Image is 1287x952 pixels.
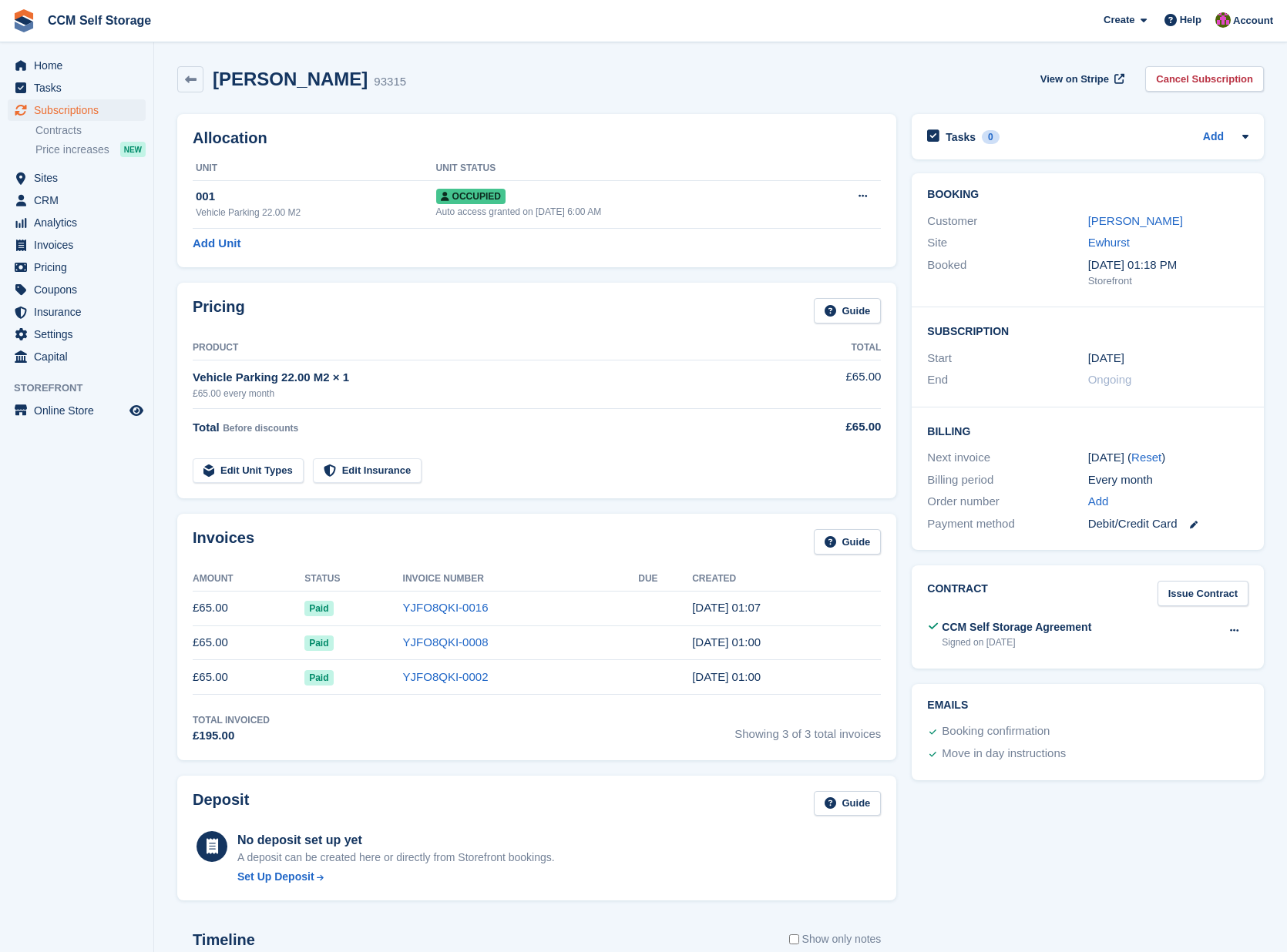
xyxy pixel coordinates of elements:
h2: Deposit [193,791,249,816]
h2: Invoices [193,529,254,555]
div: Site [927,234,1087,252]
div: Total Invoiced [193,713,270,727]
th: Total [789,336,881,360]
th: Invoice Number [403,567,639,592]
span: Tasks [34,77,126,99]
td: £65.00 [193,591,304,625]
h2: [PERSON_NAME] [213,69,368,89]
a: menu [8,99,146,121]
span: Analytics [34,212,126,233]
th: Amount [193,567,304,592]
time: 2025-07-03 00:00:00 UTC [1088,350,1124,367]
th: Created [692,567,881,592]
div: Payment method [927,515,1087,533]
a: Guide [814,791,882,816]
div: £195.00 [193,727,270,745]
h2: Timeline [193,931,255,949]
a: Set Up Deposit [237,869,555,885]
div: Start [927,350,1087,367]
input: Show only notes [789,931,799,947]
div: End [927,371,1087,389]
span: Subscriptions [34,99,126,121]
div: CCM Self Storage Agreement [942,619,1091,635]
span: Help [1180,12,1201,28]
span: Showing 3 of 3 total invoices [734,713,881,745]
a: Contracts [35,123,146,138]
a: menu [8,301,146,323]
span: Account [1233,13,1273,28]
span: Capital [34,346,126,367]
a: menu [8,323,146,345]
span: Online Store [34,400,126,421]
div: Move in day instructions [942,745,1066,763]
a: View on Stripe [1034,66,1127,92]
h2: Contract [927,581,988,606]
div: Order number [927,493,1087,511]
a: Issue Contract [1158,581,1248,606]
div: Every month [1088,471,1248,489]
h2: Subscription [927,323,1248,338]
div: Set Up Deposit [237,869,314,885]
a: Price increases NEW [35,141,146,158]
div: Billing period [927,471,1087,489]
td: £65.00 [193,660,304,695]
a: CCM Self Storage [42,8,157,33]
td: £65.00 [789,360,881,408]
span: Sites [34,167,126,189]
div: Booking confirmation [942,722,1050,741]
div: Vehicle Parking 22.00 M2 [196,206,436,220]
time: 2025-09-03 00:07:23 UTC [692,601,761,614]
span: CRM [34,189,126,211]
label: Show only notes [789,931,882,947]
h2: Pricing [193,298,245,323]
h2: Emails [927,699,1248,712]
span: Settings [34,323,126,345]
h2: Booking [927,189,1248,201]
h2: Billing [927,423,1248,438]
th: Status [304,567,402,592]
div: NEW [120,142,146,157]
a: menu [8,212,146,233]
th: Product [193,336,789,360]
span: Ongoing [1088,373,1132,386]
span: Paid [304,670,333,686]
span: Insurance [34,301,126,323]
a: menu [8,167,146,189]
span: Price increases [35,142,109,157]
div: Booked [927,256,1087,289]
th: Unit Status [436,156,808,181]
a: Preview store [127,401,146,420]
time: 2025-08-03 00:00:17 UTC [692,635,761,649]
a: YJFO8QKI-0016 [403,601,489,614]
div: [DATE] 01:18 PM [1088,256,1248,274]
div: Next invoice [927,449,1087,467]
span: Total [193,421,220,434]
span: View on Stripe [1040,72,1109,87]
img: Tracy St Clair [1215,12,1231,28]
a: Guide [814,529,882,555]
h2: Allocation [193,129,881,147]
div: £65.00 [789,418,881,436]
span: Before discounts [223,423,298,434]
span: Storefront [14,380,153,396]
span: Create [1104,12,1134,28]
a: menu [8,256,146,278]
a: Cancel Subscription [1145,66,1264,92]
div: No deposit set up yet [237,831,555,850]
span: Coupons [34,279,126,300]
span: Paid [304,635,333,651]
a: Edit Unit Types [193,458,304,484]
a: Reset [1131,451,1161,464]
div: Debit/Credit Card [1088,515,1248,533]
a: [PERSON_NAME] [1088,214,1183,227]
a: YJFO8QKI-0008 [403,635,489,649]
div: 0 [982,130,1000,144]
a: menu [8,346,146,367]
span: Invoices [34,234,126,256]
div: Storefront [1088,273,1248,289]
a: Guide [814,298,882,323]
a: menu [8,77,146,99]
a: Add [1203,129,1224,146]
a: YJFO8QKI-0002 [403,670,489,683]
a: menu [8,234,146,256]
